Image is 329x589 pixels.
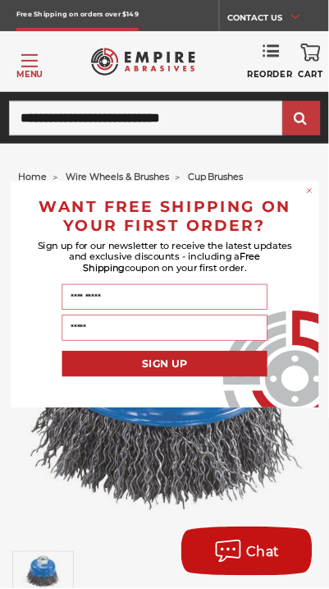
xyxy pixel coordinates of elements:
[247,545,281,560] span: Chat
[37,240,292,274] span: Sign up for our newsletter to receive the latest updates and exclusive discounts - including a co...
[304,186,315,196] button: Close dialog
[181,527,313,577] button: Chat
[38,196,290,234] span: WANT FREE SHIPPING ON YOUR FIRST ORDER?
[62,351,267,376] button: SIGN UP
[83,251,260,274] span: Free Shipping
